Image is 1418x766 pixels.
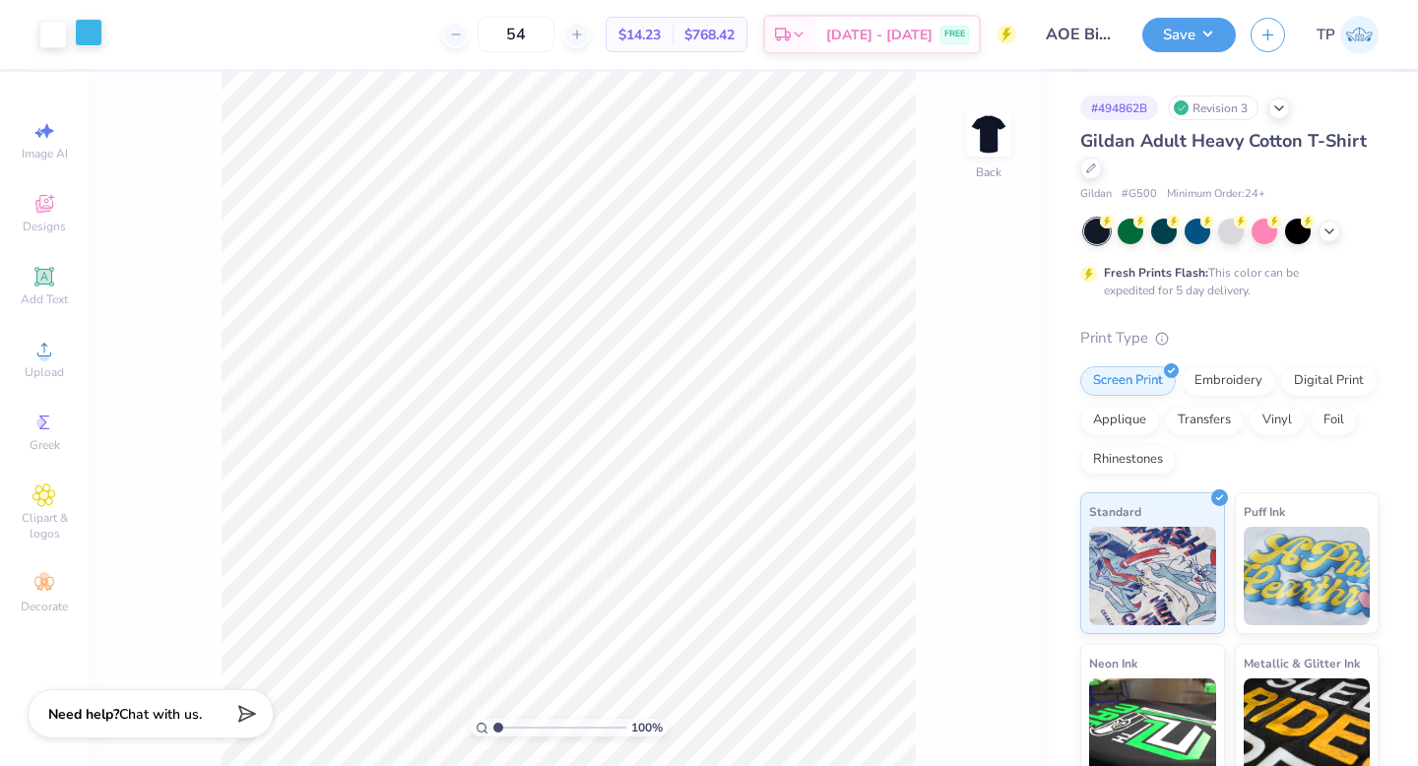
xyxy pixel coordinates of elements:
span: # G500 [1122,186,1157,203]
div: Screen Print [1080,366,1176,396]
strong: Fresh Prints Flash: [1104,265,1208,281]
div: Foil [1311,406,1357,435]
span: Puff Ink [1244,501,1285,522]
button: Save [1142,18,1236,52]
div: Back [976,163,1001,181]
span: $768.42 [684,25,735,45]
span: Standard [1089,501,1141,522]
span: Image AI [22,146,68,161]
img: Puff Ink [1244,527,1371,625]
div: Revision 3 [1168,96,1258,120]
span: [DATE] - [DATE] [826,25,933,45]
span: 100 % [631,719,663,736]
span: Decorate [21,599,68,614]
span: Chat with us. [119,705,202,724]
span: Minimum Order: 24 + [1167,186,1265,203]
span: Metallic & Glitter Ink [1244,653,1360,673]
img: Standard [1089,527,1216,625]
div: # 494862B [1080,96,1158,120]
div: Vinyl [1250,406,1305,435]
span: TP [1317,24,1335,46]
div: Print Type [1080,327,1379,350]
span: Gildan Adult Heavy Cotton T-Shirt [1080,129,1367,153]
div: Applique [1080,406,1159,435]
div: Embroidery [1182,366,1275,396]
span: Designs [23,219,66,234]
span: Greek [30,437,60,453]
div: Rhinestones [1080,445,1176,475]
img: Back [969,114,1008,154]
strong: Need help? [48,705,119,724]
a: TP [1317,16,1379,54]
img: Tyler Plutchok [1340,16,1379,54]
div: Transfers [1165,406,1244,435]
span: Clipart & logos [10,510,79,542]
input: – – [478,17,554,52]
div: This color can be expedited for 5 day delivery. [1104,264,1346,299]
span: Add Text [21,291,68,307]
div: Digital Print [1281,366,1377,396]
span: Upload [25,364,64,380]
span: Neon Ink [1089,653,1137,673]
input: Untitled Design [1031,15,1128,54]
span: Gildan [1080,186,1112,203]
span: FREE [944,28,965,41]
span: $14.23 [618,25,661,45]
